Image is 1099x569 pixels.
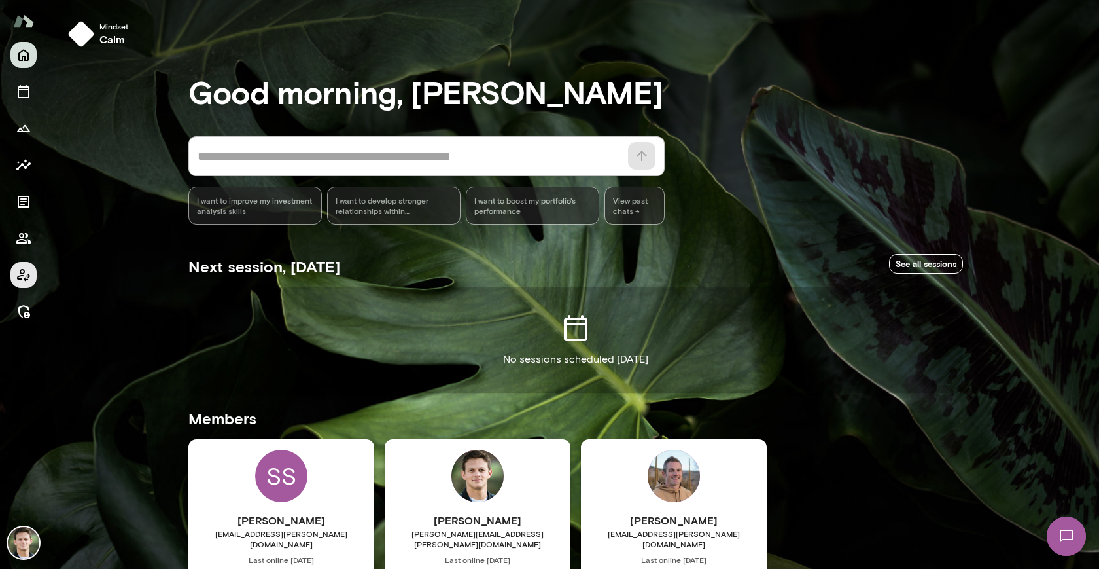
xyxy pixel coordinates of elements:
span: I want to develop stronger relationships within [PERSON_NAME] [336,195,452,216]
button: Growth Plan [10,115,37,141]
span: [PERSON_NAME][EMAIL_ADDRESS][PERSON_NAME][DOMAIN_NAME] [385,528,570,549]
img: Alex Marcus [451,450,504,502]
button: Members [10,225,37,251]
div: I want to boost my portfolio's performance [466,187,599,225]
img: Alex Marcus [8,527,39,559]
span: Last online [DATE] [188,555,374,565]
button: Documents [10,189,37,215]
span: View past chats -> [604,187,665,225]
h3: Good morning, [PERSON_NAME] [188,73,963,110]
div: SS [255,450,307,502]
button: Home [10,42,37,68]
h6: calm [99,31,128,47]
h5: Members [188,408,963,429]
span: I want to boost my portfolio's performance [474,195,591,216]
button: Manage [10,299,37,325]
span: [EMAIL_ADDRESS][PERSON_NAME][DOMAIN_NAME] [188,528,374,549]
a: See all sessions [889,254,963,274]
img: mindset [68,21,94,47]
img: Mento [13,9,34,33]
div: I want to develop stronger relationships within [PERSON_NAME] [327,187,461,225]
span: I want to improve my investment analysis skills [197,195,313,216]
button: Mindsetcalm [63,16,139,52]
img: Adam Griffin [648,450,700,502]
span: Last online [DATE] [385,555,570,565]
button: Client app [10,262,37,288]
h6: [PERSON_NAME] [385,513,570,528]
span: Last online [DATE] [581,555,767,565]
span: Mindset [99,21,128,31]
div: I want to improve my investment analysis skills [188,187,322,225]
h6: [PERSON_NAME] [188,513,374,528]
span: [EMAIL_ADDRESS][PERSON_NAME][DOMAIN_NAME] [581,528,767,549]
button: Insights [10,152,37,178]
h5: Next session, [DATE] [188,256,340,277]
h6: [PERSON_NAME] [581,513,767,528]
button: Sessions [10,79,37,105]
p: No sessions scheduled [DATE] [503,352,648,367]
